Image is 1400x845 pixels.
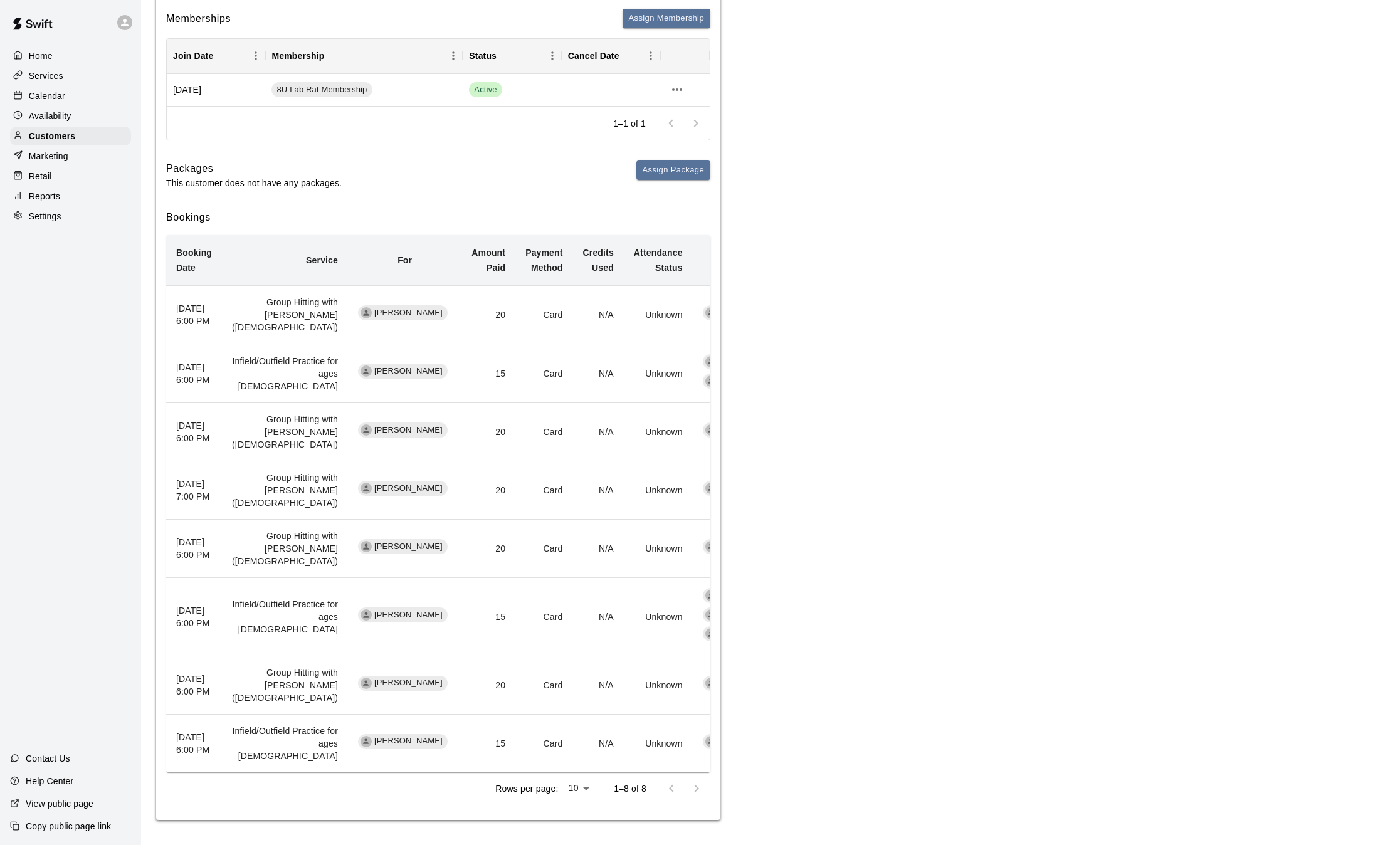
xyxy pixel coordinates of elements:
[324,47,342,65] button: Sort
[614,782,646,795] p: 1–8 of 8
[703,676,792,691] div: [PERSON_NAME]
[705,678,717,689] div: Ben Homdus
[515,344,572,403] td: Card
[271,84,372,96] span: 8U Lab Rat Membership
[29,50,53,62] p: Home
[703,607,792,622] div: [PERSON_NAME]
[29,170,52,182] p: Retail
[624,344,693,403] td: Unknown
[705,375,717,387] div: Manuel Valencia
[167,74,265,107] div: [DATE]
[703,481,792,496] div: [PERSON_NAME]
[619,47,637,65] button: Sort
[29,130,75,142] p: Customers
[361,541,372,552] div: Maddox Narvasa
[369,735,448,747] span: [PERSON_NAME]
[568,38,619,73] div: Cancel Date
[166,11,231,27] h6: Memberships
[10,167,131,186] a: Retail
[469,38,497,73] div: Status
[369,483,448,495] span: [PERSON_NAME]
[703,305,792,320] div: [PERSON_NAME]
[166,656,222,714] th: [DATE] 6:00 PM
[166,344,222,403] th: [DATE] 6:00 PM
[573,403,624,461] td: N/A
[306,255,338,265] b: Service
[624,714,693,772] td: Unknown
[469,82,502,97] span: Active
[213,47,231,65] button: Sort
[705,356,717,367] div: David Hernandez
[562,38,660,73] div: Cancel Date
[10,87,131,105] div: Calendar
[10,147,131,165] a: Marketing
[636,160,710,180] button: Assign Package
[641,46,660,65] button: Menu
[361,736,372,747] div: Maddox Narvasa
[705,541,717,552] div: Ben Homdus
[515,656,572,714] td: Card
[703,374,792,389] div: [PERSON_NAME]
[666,79,688,100] button: more actions
[573,344,624,403] td: N/A
[705,736,717,747] div: Manuel Valencia
[461,714,515,772] td: 15
[10,127,131,145] div: Customers
[703,422,792,438] div: [PERSON_NAME]
[369,424,448,436] span: [PERSON_NAME]
[361,424,372,436] div: Maddox Narvasa
[222,714,348,772] td: Infield/Outfield Practice for ages [DEMOGRAPHIC_DATA]
[461,344,515,403] td: 15
[10,187,131,206] a: Reports
[166,286,222,344] th: [DATE] 6:00 PM
[29,110,71,122] p: Availability
[271,38,324,73] div: Membership
[361,678,372,689] div: Maddox Narvasa
[369,307,448,319] span: [PERSON_NAME]
[624,656,693,714] td: Unknown
[623,9,710,28] button: Assign Membership
[166,177,342,189] p: This customer does not have any packages.
[624,520,693,578] td: Unknown
[705,424,717,436] div: Burle Dixon
[361,365,372,377] div: Maddox Narvasa
[222,461,348,520] td: Group Hitting with [PERSON_NAME] ([DEMOGRAPHIC_DATA])
[166,578,222,656] th: [DATE] 6:00 PM
[515,403,572,461] td: Card
[176,248,212,273] b: Booking Date
[515,714,572,772] td: Card
[573,520,624,578] td: N/A
[705,590,717,601] div: David Hernandez
[573,656,624,714] td: N/A
[10,207,131,226] a: Settings
[166,403,222,461] th: [DATE] 6:00 PM
[703,354,792,369] div: [PERSON_NAME]
[461,286,515,344] td: 20
[29,70,63,82] p: Services
[563,779,594,797] div: 10
[515,286,572,344] td: Card
[705,307,717,318] div: Burle Dixon
[444,46,463,65] button: Menu
[361,483,372,494] div: Maddox Narvasa
[705,628,717,639] div: Manuel Valencia
[271,82,376,97] a: 8U Lab Rat Membership
[624,286,693,344] td: Unknown
[703,588,792,603] div: [PERSON_NAME]
[10,107,131,125] div: Availability
[166,160,342,177] h6: Packages
[167,38,265,73] div: Join Date
[369,609,448,621] span: [PERSON_NAME]
[624,403,693,461] td: Unknown
[515,520,572,578] td: Card
[703,734,792,749] div: [PERSON_NAME]
[222,520,348,578] td: Group Hitting with [PERSON_NAME] ([DEMOGRAPHIC_DATA])
[634,248,683,273] b: Attendance Status
[222,578,348,656] td: Infield/Outfield Practice for ages [DEMOGRAPHIC_DATA]
[515,461,572,520] td: Card
[461,520,515,578] td: 20
[222,403,348,461] td: Group Hitting with [PERSON_NAME] ([DEMOGRAPHIC_DATA])
[265,38,463,73] div: Membership
[166,714,222,772] th: [DATE] 6:00 PM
